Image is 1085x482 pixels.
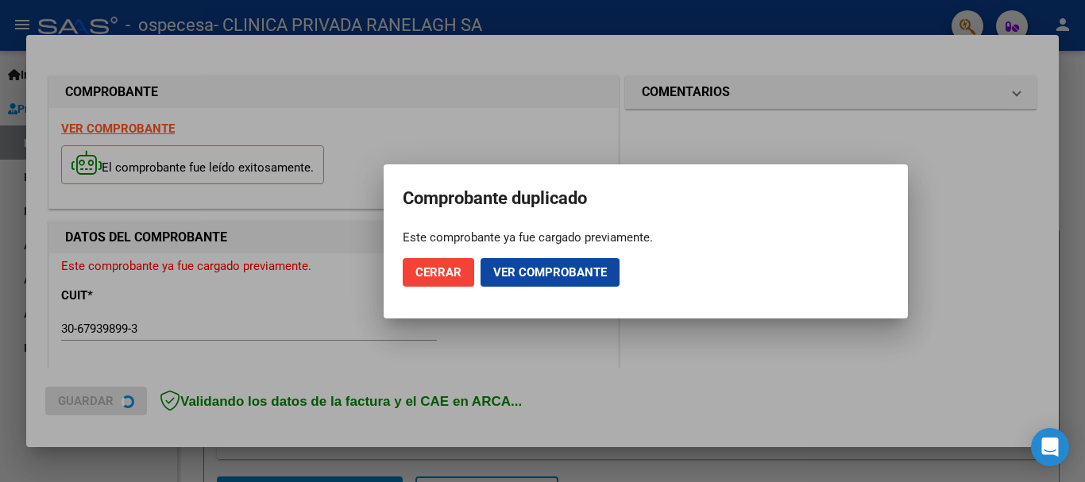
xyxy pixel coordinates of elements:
div: Este comprobante ya fue cargado previamente. [403,229,889,245]
span: Cerrar [415,265,461,280]
button: Cerrar [403,258,474,287]
h2: Comprobante duplicado [403,183,889,214]
div: Open Intercom Messenger [1031,428,1069,466]
span: Ver comprobante [493,265,607,280]
button: Ver comprobante [481,258,620,287]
